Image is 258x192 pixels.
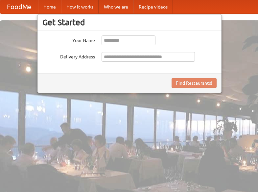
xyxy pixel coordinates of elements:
[42,17,217,27] h3: Get Started
[172,78,217,88] button: Find Restaurants!
[0,0,38,13] a: FoodMe
[133,0,173,13] a: Recipe videos
[42,52,95,60] label: Delivery Address
[42,35,95,44] label: Your Name
[61,0,99,13] a: How it works
[99,0,133,13] a: Who we are
[38,0,61,13] a: Home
